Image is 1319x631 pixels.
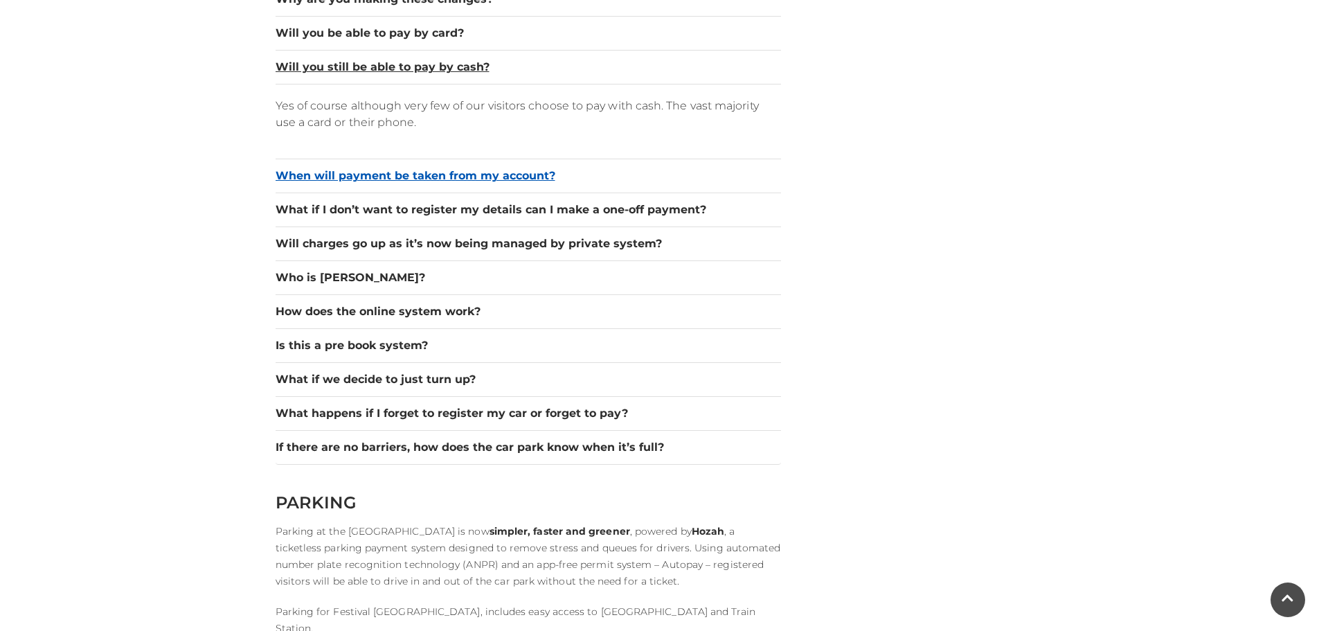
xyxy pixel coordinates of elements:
button: Is this a pre book system? [276,337,781,354]
button: When will payment be taken from my account? [276,168,781,184]
p: Yes of course although very few of our visitors choose to pay with cash. The vast majority use a ... [276,98,781,131]
strong: simpler, faster and greener [490,525,630,537]
h2: PARKING [276,492,781,513]
button: Who is [PERSON_NAME]? [276,269,781,286]
button: Will you be able to pay by card? [276,25,781,42]
p: Parking at the [GEOGRAPHIC_DATA] is now , powered by , a ticketless parking payment system design... [276,523,781,589]
button: What if we decide to just turn up? [276,371,781,388]
button: If there are no barriers, how does the car park know when it’s full? [276,439,781,456]
button: Will you still be able to pay by cash? [276,59,781,75]
button: What happens if I forget to register my car or forget to pay? [276,405,781,422]
button: How does the online system work? [276,303,781,320]
button: Will charges go up as it’s now being managed by private system? [276,235,781,252]
button: What if I don’t want to register my details can I make a one-off payment? [276,202,781,218]
strong: Hozah [692,525,724,537]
